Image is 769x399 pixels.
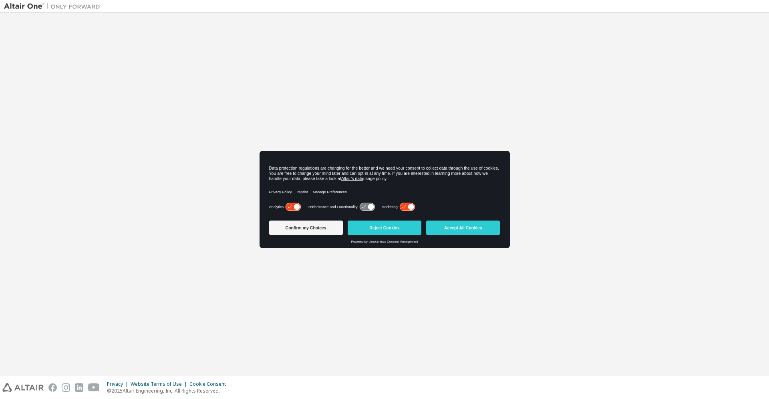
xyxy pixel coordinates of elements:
div: Website Terms of Use [131,381,189,387]
img: youtube.svg [88,383,100,392]
img: altair_logo.svg [2,383,44,392]
img: Altair One [4,2,104,10]
p: © 2025 Altair Engineering, Inc. All Rights Reserved. [107,387,231,394]
img: linkedin.svg [75,383,83,392]
img: instagram.svg [62,383,70,392]
div: Cookie Consent [189,381,231,387]
img: facebook.svg [48,383,57,392]
div: Privacy [107,381,131,387]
